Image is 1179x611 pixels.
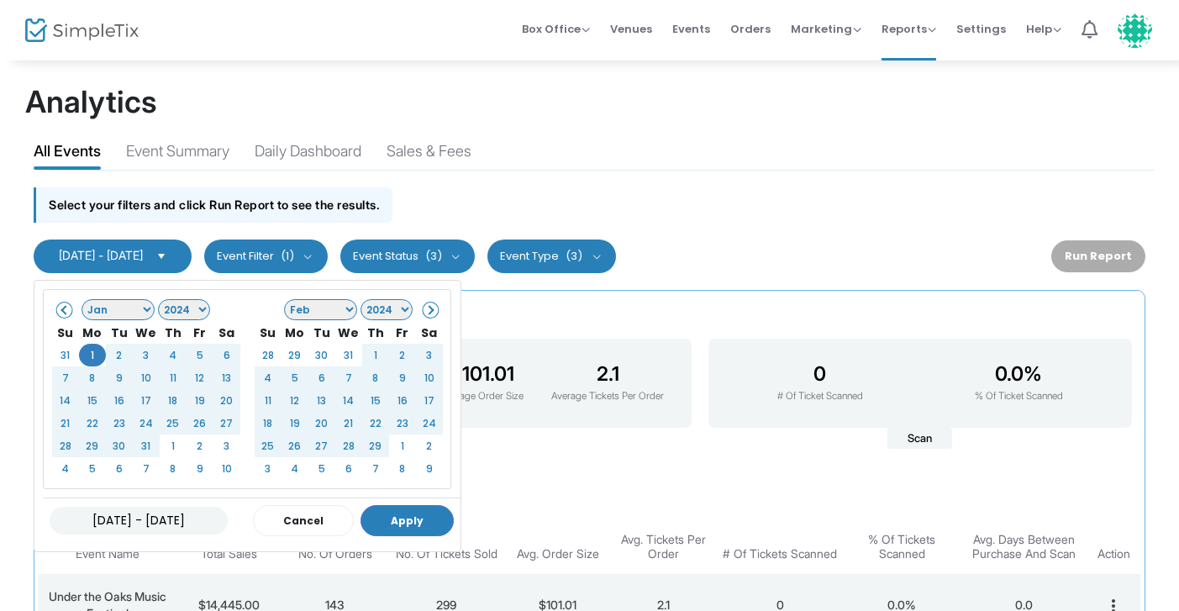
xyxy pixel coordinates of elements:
[1087,520,1140,574] th: Action
[416,321,443,344] th: Sa
[282,412,308,435] td: 19
[160,344,187,366] td: 4
[213,321,240,344] th: Sa
[282,389,308,412] td: 12
[106,412,133,435] td: 23
[362,389,389,412] td: 15
[282,344,308,366] td: 29
[389,389,416,412] td: 16
[213,412,240,435] td: 27
[362,412,389,435] td: 22
[79,389,106,412] td: 15
[335,389,362,412] td: 14
[282,366,308,389] td: 5
[791,21,861,37] span: Marketing
[975,389,1063,404] p: % Of Ticket Scanned
[106,457,133,480] td: 6
[187,412,213,435] td: 26
[79,435,106,457] td: 29
[106,321,133,344] th: Tu
[106,435,133,457] td: 30
[965,533,1083,561] span: Avg. Days Between Purchase And Scan
[282,435,308,457] td: 26
[1026,21,1061,37] span: Help
[106,344,133,366] td: 2
[187,435,213,457] td: 2
[126,140,229,169] div: Event Summary
[308,457,335,480] td: 5
[52,389,79,412] td: 14
[160,366,187,389] td: 11
[79,457,106,480] td: 5
[255,435,282,457] td: 25
[187,344,213,366] td: 5
[133,321,160,344] th: We
[335,435,362,457] td: 28
[79,321,106,344] th: Mo
[882,21,936,37] span: Reports
[425,250,442,263] span: (3)
[160,389,187,412] td: 18
[335,321,362,344] th: We
[551,389,664,404] p: Average Tickets Per Order
[204,240,328,273] button: Event Filter(1)
[52,435,79,457] td: 28
[52,412,79,435] td: 21
[52,344,79,366] td: 31
[34,140,101,169] div: All Events
[282,457,308,480] td: 4
[133,412,160,435] td: 24
[160,435,187,457] td: 1
[298,547,372,561] span: No. Of Orders
[335,366,362,389] td: 7
[59,248,143,262] span: [DATE] - [DATE]
[615,533,713,561] span: Avg. Tickets Per Order
[187,457,213,480] td: 9
[79,344,106,366] td: 1
[213,435,240,457] td: 3
[106,389,133,412] td: 16
[213,366,240,389] td: 13
[255,389,282,412] td: 11
[887,428,952,450] span: Scan
[133,344,160,366] td: 3
[416,366,443,389] td: 10
[25,84,1154,120] h1: Analytics
[551,362,664,386] h3: 2.1
[416,344,443,366] td: 3
[308,366,335,389] td: 6
[975,362,1063,386] h3: 0.0%
[282,321,308,344] th: Mo
[416,457,443,480] td: 9
[255,321,282,344] th: Su
[281,250,294,263] span: (1)
[956,8,1006,50] span: Settings
[255,412,282,435] td: 18
[362,366,389,389] td: 8
[440,389,524,404] p: Average Order Size
[777,362,863,386] h3: 0
[308,412,335,435] td: 20
[487,240,616,273] button: Event Type(3)
[308,389,335,412] td: 13
[517,547,599,561] span: Avg. Order Size
[340,240,476,273] button: Event Status(3)
[160,457,187,480] td: 8
[416,435,443,457] td: 2
[187,321,213,344] th: Fr
[213,457,240,480] td: 10
[361,505,454,536] button: Apply
[50,507,228,535] input: MM/DD/YYYY - MM/DD/YYYY
[160,321,187,344] th: Th
[76,547,139,561] span: Event Name
[187,366,213,389] td: 12
[848,533,956,561] span: % Of Tickets Scanned
[79,366,106,389] td: 8
[335,457,362,480] td: 6
[52,366,79,389] td: 7
[777,389,863,404] p: # Of Ticket Scanned
[79,412,106,435] td: 22
[52,321,79,344] th: Su
[672,8,710,50] span: Events
[133,435,160,457] td: 31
